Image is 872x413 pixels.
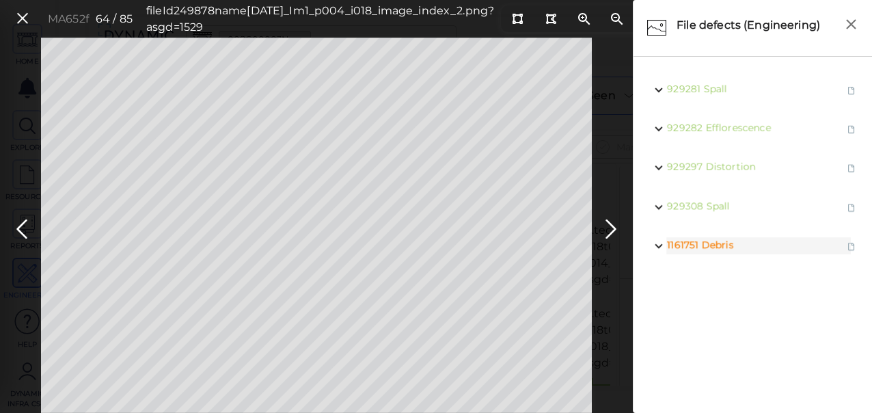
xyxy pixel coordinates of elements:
[705,122,771,134] span: Efflorescence
[667,200,703,212] span: 929308
[814,351,862,403] iframe: Chat
[667,83,700,95] span: 929281
[667,161,703,173] span: 929297
[701,239,733,251] span: Debris
[673,14,838,42] div: File defects (Engineering)
[48,11,89,27] div: MA652f
[640,109,865,148] div: 929282 Efflorescence
[640,70,865,109] div: 929281 Spall
[640,187,865,226] div: 929308 Spall
[667,122,703,134] span: 929282
[667,239,698,251] span: 1161751
[96,11,133,27] div: 64 / 85
[703,83,727,95] span: Spall
[706,200,730,212] span: Spall
[146,3,494,36] div: fileId 249878 name [DATE]_Im1_p004_i018_image_index_2.png?asgd=1529
[640,226,865,265] div: 1161751 Debris
[705,161,756,173] span: Distortion
[640,148,865,187] div: 929297 Distortion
